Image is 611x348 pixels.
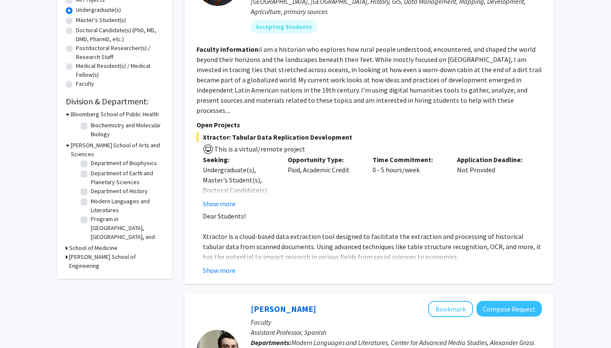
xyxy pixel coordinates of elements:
[76,79,94,88] label: Faculty
[251,327,542,337] p: Assistant Professor, Spanish
[203,232,541,261] span: Xtractor is a cloud-based data extraction tool designed to facilitate the extraction and processi...
[203,199,235,209] button: Show more
[373,154,445,165] p: Time Commitment:
[251,303,316,314] a: [PERSON_NAME]
[196,120,542,130] p: Open Projects
[76,44,163,62] label: Postdoctoral Researcher(s) / Research Staff
[196,45,542,115] fg-read-more: I am a historian who explores how rural people understood, encountered, and shaped the world beyo...
[71,110,159,119] h3: Bloomberg School of Public Health
[91,159,157,168] label: Department of Biophysics
[66,96,163,107] h2: Division & Department:
[91,197,161,215] label: Modern Languages and Literatures
[203,265,235,275] button: Show more
[196,132,542,142] span: Xtractor: Tabular Data Replication Development
[76,6,121,14] label: Undergraduate(s)
[457,154,529,165] p: Application Deadline:
[203,154,275,165] p: Seeking:
[71,141,163,159] h3: [PERSON_NAME] School of Arts and Sciences
[213,145,305,153] span: This is a virtual/remote project
[251,338,291,347] b: Departments:
[251,20,317,34] mat-chip: Accepting Students
[281,154,366,209] div: Paid, Academic Credit
[451,154,535,209] div: Not Provided
[196,45,260,53] b: Faculty Information:
[76,16,126,25] label: Master's Student(s)
[476,301,542,317] button: Compose Request to Becquer Seguin
[76,26,163,44] label: Doctoral Candidate(s) (PhD, MD, DMD, PharmD, etc.)
[428,301,473,317] button: Add Becquer Seguin to Bookmarks
[91,187,148,196] label: Department of History
[76,62,163,79] label: Medical Resident(s) / Medical Fellow(s)
[91,121,161,139] label: Biochemistry and Molecular Biology
[69,244,118,253] h3: School of Medicine
[203,165,275,216] div: Undergraduate(s), Master's Student(s), Doctoral Candidate(s) (PhD, MD, DMD, PharmD, etc.)
[91,169,161,187] label: Department of Earth and Planetary Sciences
[6,310,36,342] iframe: Chat
[366,154,451,209] div: 0 - 5 hours/week
[288,154,360,165] p: Opportunity Type:
[251,317,542,327] p: Faculty
[203,212,246,220] span: Dear Students!
[91,215,161,250] label: Program in [GEOGRAPHIC_DATA], [GEOGRAPHIC_DATA], and Latinx Studies
[69,253,163,270] h3: [PERSON_NAME] School of Engineering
